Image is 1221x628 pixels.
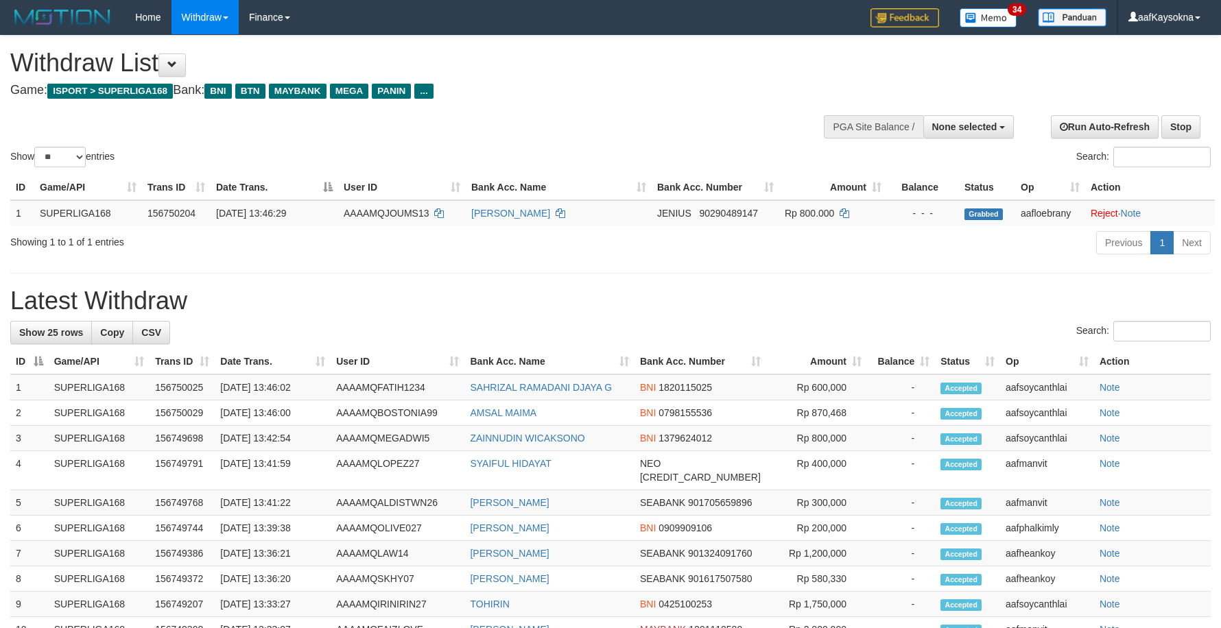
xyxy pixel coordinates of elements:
th: Bank Acc. Name: activate to sort column ascending [466,175,652,200]
a: [PERSON_NAME] [470,522,549,533]
td: 1 [10,200,34,226]
a: CSV [132,321,170,344]
td: 156749372 [150,566,215,592]
span: [DATE] 13:46:29 [216,208,286,219]
span: JENIUS [657,208,691,219]
a: Note [1100,548,1120,559]
span: Copy 0909909106 to clipboard [659,522,712,533]
button: None selected [923,115,1015,138]
th: Date Trans.: activate to sort column descending [211,175,338,200]
span: BTN [235,84,265,99]
span: MAYBANK [269,84,327,99]
td: 156749744 [150,516,215,541]
span: Accepted [940,459,982,470]
span: ISPORT > SUPERLIGA168 [47,84,173,99]
a: TOHIRIN [470,599,509,609]
span: Show 25 rows [19,327,83,338]
td: SUPERLIGA168 [49,451,150,490]
th: Game/API: activate to sort column ascending [49,349,150,374]
td: aafsoycanthlai [1000,400,1094,426]
span: SEABANK [640,548,685,559]
span: BNI [640,433,656,444]
td: 6 [10,516,49,541]
a: Run Auto-Refresh [1051,115,1159,138]
span: SEABANK [640,497,685,508]
td: 156749386 [150,541,215,566]
span: Accepted [940,523,982,535]
a: [PERSON_NAME] [470,548,549,559]
div: Showing 1 to 1 of 1 entries [10,230,499,249]
a: Note [1100,407,1120,418]
th: Date Trans.: activate to sort column ascending [215,349,331,374]
img: Button%20Memo.svg [960,8,1017,27]
td: 156749791 [150,451,215,490]
span: BNI [640,382,656,393]
th: Op: activate to sort column ascending [1000,349,1094,374]
td: 3 [10,426,49,451]
span: Copy 901705659896 to clipboard [688,497,752,508]
td: [DATE] 13:33:27 [215,592,331,617]
td: AAAAMQLAW14 [331,541,464,566]
td: 156750029 [150,400,215,426]
td: 8 [10,566,49,592]
td: - [867,426,935,451]
td: - [867,592,935,617]
span: Copy 5859459223534313 to clipboard [640,472,761,483]
td: - [867,490,935,516]
span: BNI [640,522,656,533]
td: [DATE] 13:42:54 [215,426,331,451]
td: aafsoycanthlai [1000,426,1094,451]
span: Copy 1820115025 to clipboard [659,382,712,393]
td: AAAAMQBOSTONIA99 [331,400,464,426]
span: Accepted [940,383,982,394]
td: - [867,451,935,490]
td: 1 [10,374,49,400]
td: 2 [10,400,49,426]
span: Copy 1379624012 to clipboard [659,433,712,444]
label: Show entries [10,147,115,167]
td: [DATE] 13:41:59 [215,451,331,490]
td: Rp 870,468 [766,400,867,426]
a: Note [1100,433,1120,444]
a: SAHRIZAL RAMADANI DJAYA G [470,382,612,393]
td: Rp 800,000 [766,426,867,451]
span: 34 [1008,3,1026,16]
a: [PERSON_NAME] [470,497,549,508]
td: SUPERLIGA168 [49,566,150,592]
span: BNI [640,407,656,418]
span: Accepted [940,433,982,445]
th: Balance [887,175,959,200]
td: - [867,374,935,400]
td: SUPERLIGA168 [49,592,150,617]
span: Grabbed [964,208,1003,220]
a: [PERSON_NAME] [470,573,549,584]
td: AAAAMQIRINIRIN27 [331,592,464,617]
td: [DATE] 13:36:20 [215,566,331,592]
td: AAAAMQALDISTWN26 [331,490,464,516]
td: [DATE] 13:46:00 [215,400,331,426]
td: aafheankoy [1000,566,1094,592]
input: Search: [1113,321,1211,341]
div: - - - [892,206,953,220]
a: Note [1100,458,1120,469]
th: Bank Acc. Number: activate to sort column ascending [635,349,766,374]
td: aafloebrany [1015,200,1085,226]
span: BNI [204,84,231,99]
td: aafphalkimly [1000,516,1094,541]
span: NEO [640,458,661,469]
td: Rp 200,000 [766,516,867,541]
td: SUPERLIGA168 [34,200,142,226]
td: Rp 400,000 [766,451,867,490]
td: [DATE] 13:46:02 [215,374,331,400]
td: [DATE] 13:41:22 [215,490,331,516]
td: 156749768 [150,490,215,516]
span: CSV [141,327,161,338]
th: ID [10,175,34,200]
td: AAAAMQOLIVE027 [331,516,464,541]
td: 156749207 [150,592,215,617]
th: Action [1094,349,1211,374]
a: Copy [91,321,133,344]
td: SUPERLIGA168 [49,400,150,426]
td: 5 [10,490,49,516]
a: AMSAL MAIMA [470,407,536,418]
